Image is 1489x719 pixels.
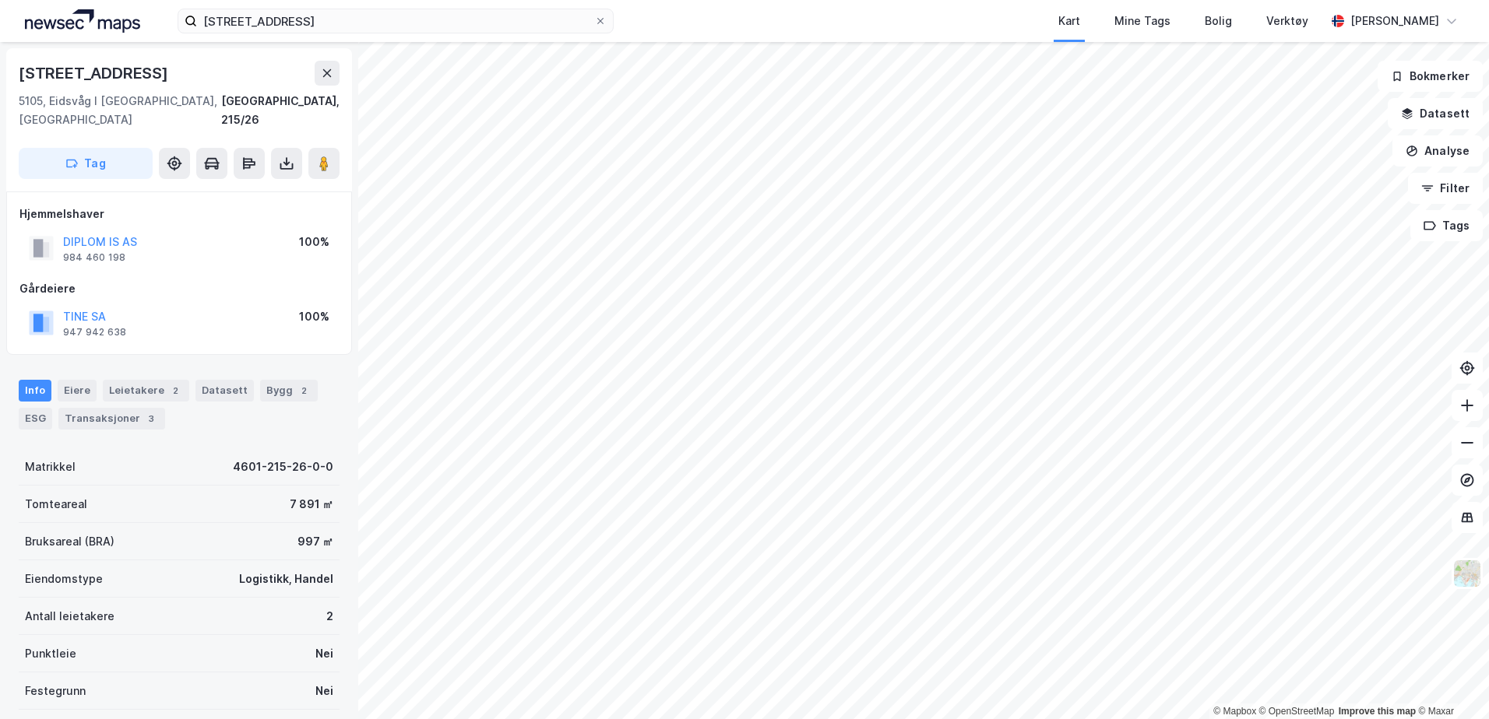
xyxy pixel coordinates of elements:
[195,380,254,402] div: Datasett
[58,408,165,430] div: Transaksjoner
[25,607,114,626] div: Antall leietakere
[103,380,189,402] div: Leietakere
[167,383,183,398] div: 2
[239,570,333,588] div: Logistikk, Handel
[1350,12,1439,30] div: [PERSON_NAME]
[299,307,329,326] div: 100%
[25,9,140,33] img: logo.a4113a55bc3d86da70a041830d287a7e.svg
[63,251,125,264] div: 984 460 198
[19,92,221,129] div: 5105, Eidsvåg I [GEOGRAPHIC_DATA], [GEOGRAPHIC_DATA]
[25,644,76,663] div: Punktleie
[197,9,594,33] input: Søk på adresse, matrikkel, gårdeiere, leietakere eller personer
[25,532,114,551] div: Bruksareal (BRA)
[25,682,86,700] div: Festegrunn
[1388,98,1483,129] button: Datasett
[19,408,52,430] div: ESG
[1058,12,1080,30] div: Kart
[1392,135,1483,167] button: Analyse
[315,644,333,663] div: Nei
[233,458,333,476] div: 4601-215-26-0-0
[1114,12,1170,30] div: Mine Tags
[25,495,87,514] div: Tomteareal
[315,682,333,700] div: Nei
[25,458,76,476] div: Matrikkel
[1378,61,1483,92] button: Bokmerker
[1408,173,1483,204] button: Filter
[326,607,333,626] div: 2
[19,279,339,298] div: Gårdeiere
[299,233,329,251] div: 100%
[19,61,171,86] div: [STREET_ADDRESS]
[296,383,312,398] div: 2
[58,380,97,402] div: Eiere
[1266,12,1308,30] div: Verktøy
[297,532,333,551] div: 997 ㎡
[221,92,340,129] div: [GEOGRAPHIC_DATA], 215/26
[260,380,318,402] div: Bygg
[19,380,51,402] div: Info
[1205,12,1232,30] div: Bolig
[290,495,333,514] div: 7 891 ㎡
[1410,210,1483,241] button: Tags
[1259,706,1335,717] a: OpenStreetMap
[1411,644,1489,719] iframe: Chat Widget
[63,326,126,338] div: 947 942 638
[19,148,153,179] button: Tag
[1452,559,1482,588] img: Z
[1213,706,1256,717] a: Mapbox
[143,411,159,426] div: 3
[19,205,339,223] div: Hjemmelshaver
[1339,706,1416,717] a: Improve this map
[25,570,103,588] div: Eiendomstype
